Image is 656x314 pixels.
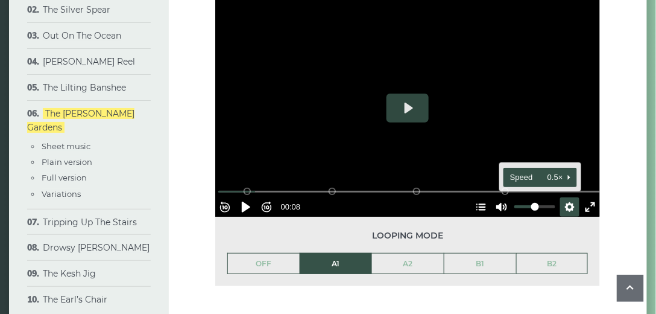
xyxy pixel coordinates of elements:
a: Out On The Ocean [43,30,121,41]
a: B2 [517,254,588,274]
a: OFF [228,254,300,274]
a: Plain version [42,157,92,167]
a: A2 [372,254,444,274]
a: B1 [444,254,516,274]
span: Looping mode [227,229,588,243]
a: Tripping Up The Stairs [43,217,137,228]
a: The Silver Spear [43,4,110,15]
a: [PERSON_NAME] Reel [43,56,135,67]
a: Variations [42,189,81,199]
a: Drowsy [PERSON_NAME] [43,242,150,253]
a: The Lilting Banshee [43,82,126,93]
a: The Kesh Jig [43,268,96,279]
a: Full version [42,173,87,182]
a: The Earl’s Chair [43,294,107,305]
a: The [PERSON_NAME] Gardens [27,108,134,133]
a: Sheet music [42,141,90,151]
